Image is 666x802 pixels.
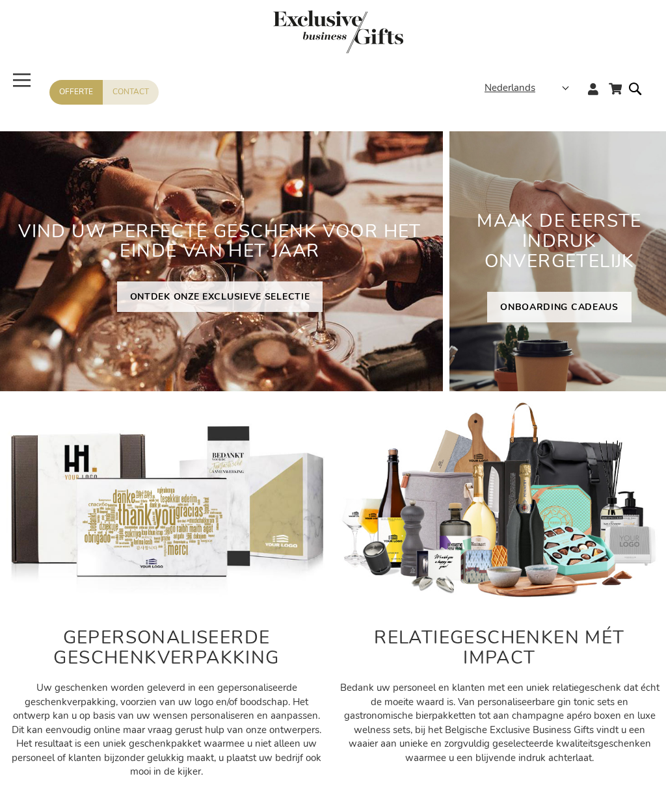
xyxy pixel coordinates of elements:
[103,80,159,104] a: Contact
[340,401,659,601] img: Gepersonaliseerde relatiegeschenken voor personeel en klanten
[273,10,403,53] img: Exclusive Business gifts logo
[10,10,666,57] a: store logo
[485,81,535,96] span: Nederlands
[340,628,659,668] h2: RELATIEGESCHENKEN MÉT IMPACT
[340,681,659,764] span: Bedank uw personeel en klanten met een uniek relatiegeschenk dat écht de moeite waard is. Van per...
[117,281,323,312] a: ONTDEK ONZE EXCLUSIEVE SELECTIE
[487,292,632,322] a: ONBOARDING CADEAUS
[49,80,103,104] a: Offerte
[12,681,321,778] span: Uw geschenken worden geleverd in een gepersonaliseerde geschenkverpakking, voorzien van uw logo e...
[7,401,326,601] img: Gepersonaliseerde relatiegeschenken voor personeel en klanten
[7,628,326,668] h2: GEPERSONALISEERDE GESCHENKVERPAKKING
